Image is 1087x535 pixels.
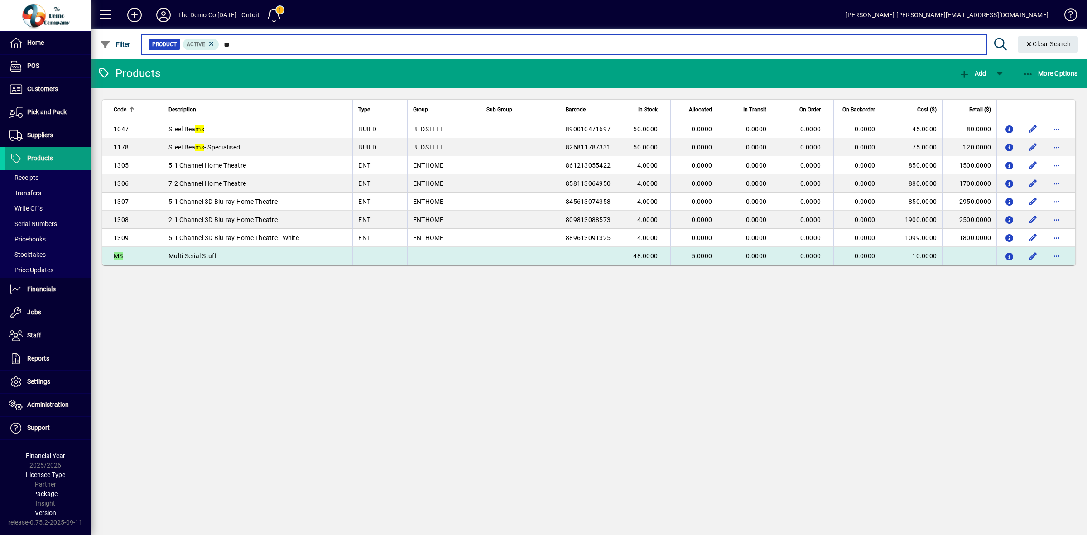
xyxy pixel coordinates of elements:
span: Clear Search [1025,40,1071,48]
td: 1099.0000 [888,229,942,247]
button: Edit [1026,194,1040,209]
span: 0.0000 [800,198,821,205]
span: 0.0000 [800,162,821,169]
button: Add [120,7,149,23]
a: Jobs [5,301,91,324]
span: Jobs [27,308,41,316]
span: BLDSTEEL [413,144,444,151]
button: More options [1049,176,1064,191]
span: ENT [358,180,370,187]
span: 0.0000 [800,180,821,187]
span: On Order [799,105,821,115]
span: 50.0000 [633,144,658,151]
span: Serial Numbers [9,220,57,227]
span: 1306 [114,180,129,187]
button: More options [1049,122,1064,136]
span: 2.1 Channel 3D Blu-ray Home Theatre [168,216,278,223]
span: ENTHOME [413,234,444,241]
a: POS [5,55,91,77]
button: Edit [1026,122,1040,136]
span: 1047 [114,125,129,133]
span: 5.1 Channel Home Theatre [168,162,246,169]
a: Support [5,417,91,439]
em: MS [114,252,123,260]
span: 809813088573 [566,216,611,223]
span: Product [152,40,177,49]
span: 861213055422 [566,162,611,169]
a: Reports [5,347,91,370]
a: Pricebooks [5,231,91,247]
span: Group [413,105,428,115]
button: More options [1049,231,1064,245]
button: More Options [1020,65,1080,82]
button: Add [957,65,988,82]
button: More options [1049,158,1064,173]
button: Edit [1026,140,1040,154]
span: Write Offs [9,205,43,212]
span: 4.0000 [637,198,658,205]
td: 850.0000 [888,193,942,211]
em: ms [195,125,204,133]
span: ENT [358,216,370,223]
span: In Transit [743,105,766,115]
span: Price Updates [9,266,53,274]
div: Description [168,105,347,115]
span: 48.0000 [633,252,658,260]
span: Package [33,490,58,497]
a: Pick and Pack [5,101,91,124]
span: 0.0000 [855,234,875,241]
span: Cost ($) [917,105,937,115]
span: Multi Serial Stuff [168,252,217,260]
span: 0.0000 [692,180,712,187]
span: On Backorder [842,105,875,115]
td: 1900.0000 [888,211,942,229]
span: Pick and Pack [27,108,67,116]
span: 889613091325 [566,234,611,241]
span: 0.0000 [692,216,712,223]
span: ENT [358,162,370,169]
span: Administration [27,401,69,408]
a: Home [5,32,91,54]
td: 45.0000 [888,120,942,138]
span: Staff [27,332,41,339]
a: Knowledge Base [1058,2,1076,31]
span: Version [35,509,56,516]
td: 850.0000 [888,156,942,174]
td: 2950.0000 [942,193,996,211]
span: 1305 [114,162,129,169]
button: Edit [1026,212,1040,227]
span: 0.0000 [800,234,821,241]
span: 5.0000 [692,252,712,260]
a: Suppliers [5,124,91,147]
span: Financials [27,285,56,293]
div: On Order [785,105,829,115]
span: 0.0000 [746,234,767,241]
a: Price Updates [5,262,91,278]
td: 10.0000 [888,247,942,265]
span: 890010471697 [566,125,611,133]
span: 0.0000 [746,180,767,187]
span: Active [187,41,205,48]
button: More options [1049,212,1064,227]
span: ENT [358,198,370,205]
span: 0.0000 [855,180,875,187]
span: 0.0000 [855,198,875,205]
span: Transfers [9,189,41,197]
span: Add [959,70,986,77]
span: BUILD [358,144,376,151]
td: 2500.0000 [942,211,996,229]
a: Serial Numbers [5,216,91,231]
td: 1500.0000 [942,156,996,174]
span: 4.0000 [637,162,658,169]
span: Products [27,154,53,162]
span: Retail ($) [969,105,991,115]
span: 5.1 Channel 3D Blu-ray Home Theatre - White [168,234,299,241]
span: 0.0000 [800,144,821,151]
span: 0.0000 [746,216,767,223]
span: 0.0000 [855,216,875,223]
span: ENTHOME [413,216,444,223]
div: Allocated [676,105,720,115]
span: Support [27,424,50,431]
span: Settings [27,378,50,385]
div: Products [97,66,160,81]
